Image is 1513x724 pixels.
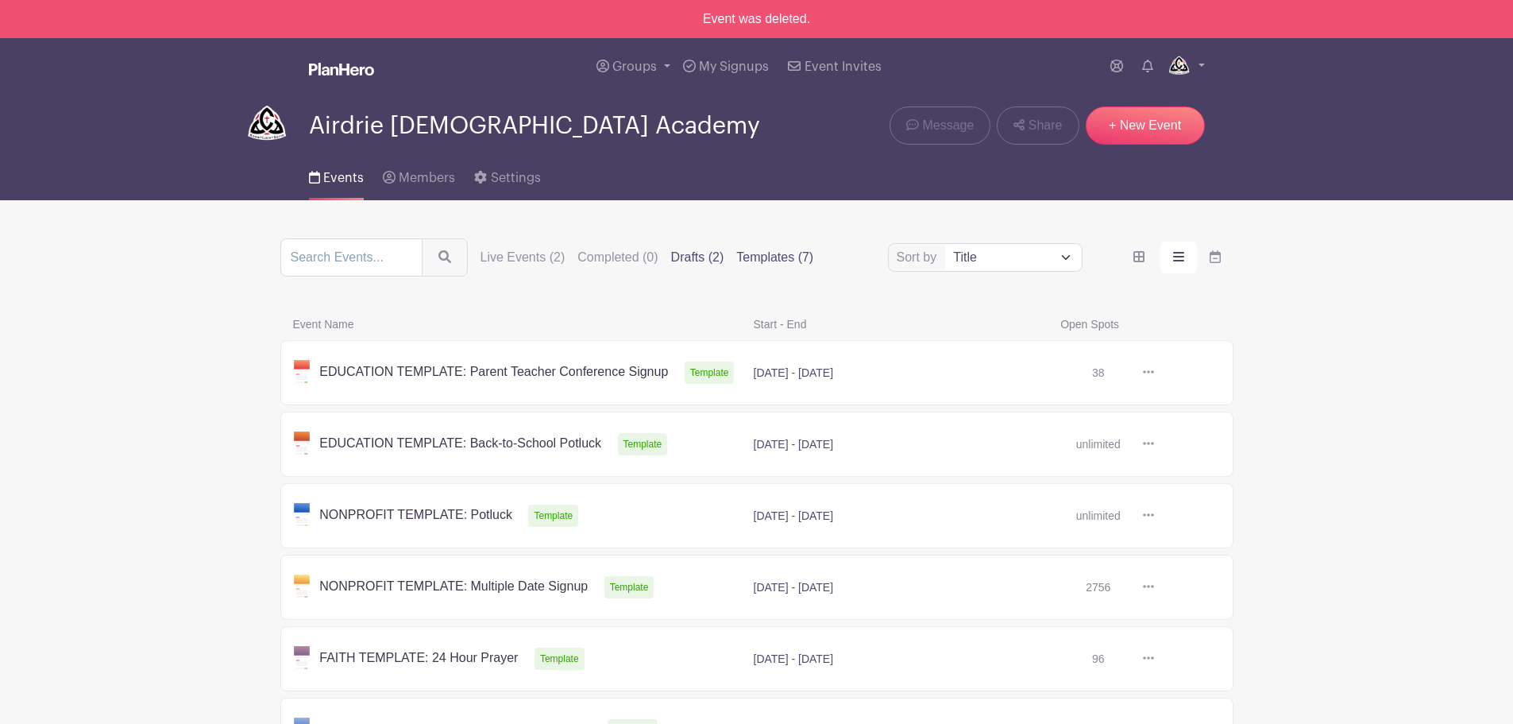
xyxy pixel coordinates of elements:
[897,248,942,267] label: Sort by
[677,38,775,95] a: My Signups
[242,102,290,149] img: aca-320x320.png
[744,315,1052,334] span: Start - End
[309,113,760,139] span: Airdrie [DEMOGRAPHIC_DATA] Academy
[1166,54,1191,79] img: aca-320x320.png
[1051,315,1204,334] span: Open Spots
[922,116,974,135] span: Message
[309,63,374,75] img: logo_white-6c42ec7e38ccf1d336a20a19083b03d10ae64f83f12c07503d8b9e83406b4c7d.svg
[671,248,724,267] label: Drafts (2)
[323,172,364,184] span: Events
[890,106,990,145] a: Message
[736,248,813,267] label: Templates (7)
[577,248,658,267] label: Completed (0)
[997,106,1079,145] a: Share
[782,38,887,95] a: Event Invites
[481,248,814,267] div: filters
[399,172,455,184] span: Members
[1121,242,1233,273] div: order and view
[481,248,565,267] label: Live Events (2)
[1086,106,1205,145] a: + New Event
[383,149,455,200] a: Members
[309,149,364,200] a: Events
[612,60,657,73] span: Groups
[805,60,882,73] span: Event Invites
[474,149,540,200] a: Settings
[699,60,769,73] span: My Signups
[280,238,423,277] input: Search Events...
[1029,116,1063,135] span: Share
[590,38,677,95] a: Groups
[284,315,744,334] span: Event Name
[491,172,541,184] span: Settings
